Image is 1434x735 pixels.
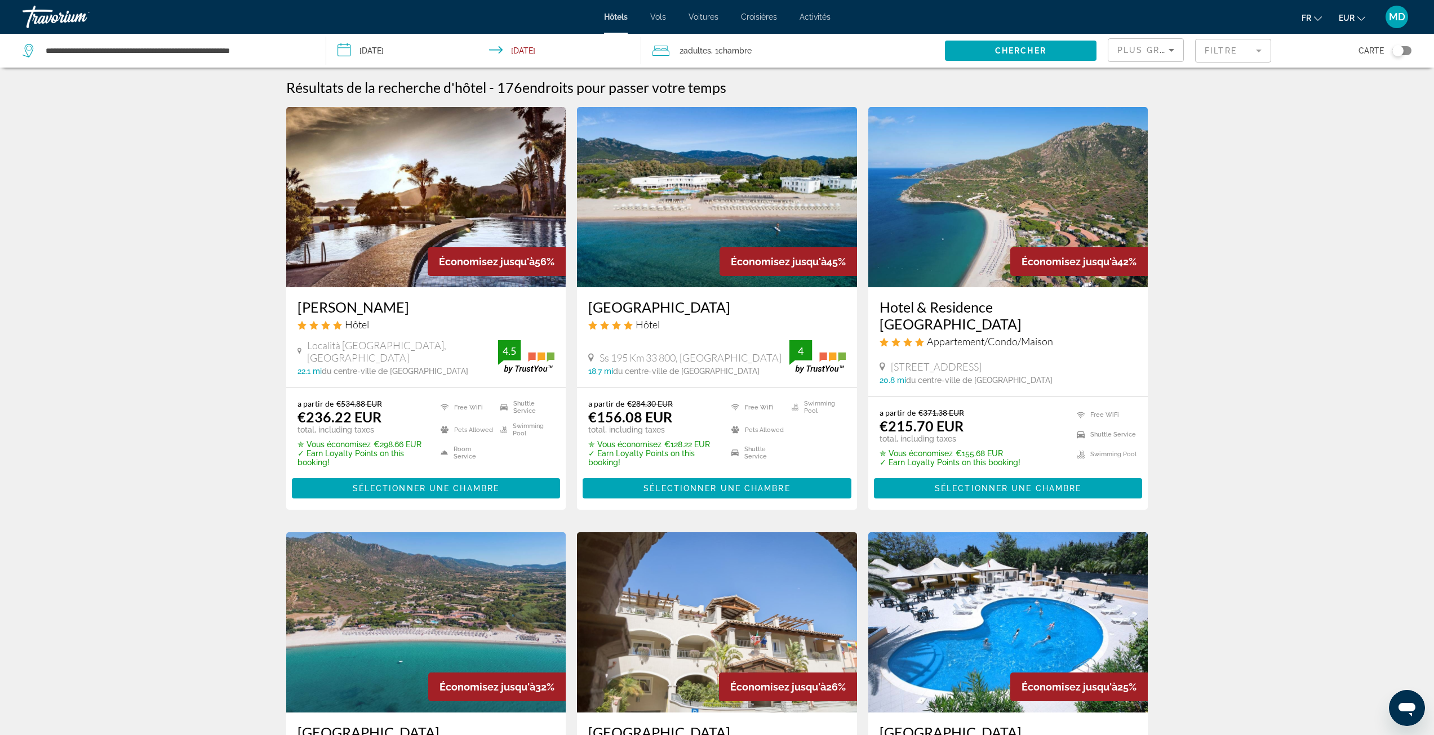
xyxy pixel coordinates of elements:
div: 4 star Apartment [880,335,1137,348]
span: , 1 [711,43,752,59]
a: Croisières [741,12,777,21]
a: Travorium [23,2,135,32]
li: Shuttle Service [726,444,785,461]
li: Pets Allowed [726,421,785,438]
span: Adultes [683,46,711,55]
button: Change language [1302,10,1322,26]
del: €371.38 EUR [918,408,964,417]
span: Hôtel [345,318,369,331]
span: a partir de [880,408,916,417]
span: Sélectionner une chambre [643,484,790,493]
li: Shuttle Service [495,399,554,416]
div: 42% [1010,247,1148,276]
img: Hotel image [868,532,1148,712]
div: 4 star Hotel [588,318,846,331]
a: [GEOGRAPHIC_DATA] [588,299,846,315]
span: a partir de [588,399,624,408]
iframe: Bouton de lancement de la fenêtre de messagerie [1389,690,1425,726]
div: 32% [428,672,566,701]
p: ✓ Earn Loyalty Points on this booking! [880,458,1020,467]
button: Sélectionner une chambre [583,478,851,498]
a: Voitures [689,12,718,21]
span: Sélectionner une chambre [353,484,499,493]
a: Sélectionner une chambre [874,480,1143,493]
span: MD [1389,11,1405,23]
a: Sélectionner une chambre [292,480,561,493]
span: Sélectionner une chambre [935,484,1081,493]
button: Check-in date: Oct 7, 2025 Check-out date: Oct 8, 2025 [326,34,641,68]
button: Sélectionner une chambre [292,478,561,498]
span: Économisez jusqu'à [730,681,826,693]
img: Hotel image [577,532,857,712]
li: Free WiFi [726,399,785,416]
li: Swimming Pool [786,399,846,416]
li: Free WiFi [1071,408,1136,422]
button: User Menu [1382,5,1411,29]
span: Plus grandes économies [1117,46,1252,55]
span: endroits pour passer votre temps [522,79,726,96]
p: ✓ Earn Loyalty Points on this booking! [298,449,427,467]
button: Travelers: 2 adults, 0 children [641,34,945,68]
li: Swimming Pool [495,421,554,438]
p: total, including taxes [298,425,427,434]
a: Hotel image [868,107,1148,287]
img: trustyou-badge.svg [789,340,846,373]
span: fr [1302,14,1311,23]
p: total, including taxes [588,425,717,434]
h3: [PERSON_NAME] [298,299,555,315]
span: Économisez jusqu'à [1022,681,1117,693]
img: Hotel image [286,107,566,287]
span: 2 [680,43,711,59]
div: 4 star Hotel [298,318,555,331]
img: Hotel image [577,107,857,287]
del: €534.88 EUR [336,399,382,408]
span: Carte [1358,43,1384,59]
a: Sélectionner une chambre [583,480,851,493]
span: Località [GEOGRAPHIC_DATA], [GEOGRAPHIC_DATA] [307,339,498,364]
span: Chercher [995,46,1046,55]
p: €128.22 EUR [588,440,717,449]
span: 22.1 mi [298,367,322,376]
span: ✮ Vous économisez [298,440,371,449]
ins: €215.70 EUR [880,417,964,434]
p: €298.66 EUR [298,440,427,449]
h1: Résultats de la recherche d'hôtel [286,79,486,96]
span: du centre-ville de [GEOGRAPHIC_DATA] [906,376,1053,385]
button: Sélectionner une chambre [874,478,1143,498]
li: Free WiFi [435,399,495,416]
span: Chambre [718,46,752,55]
span: [STREET_ADDRESS] [891,360,982,373]
div: 45% [720,247,857,276]
button: Filter [1195,38,1271,63]
span: Hôtel [636,318,660,331]
p: total, including taxes [880,434,1020,443]
span: Économisez jusqu'à [439,681,535,693]
span: Activités [800,12,831,21]
div: 4 [789,344,812,358]
ins: €156.08 EUR [588,408,672,425]
button: Change currency [1339,10,1365,26]
a: Hotel & Residence [GEOGRAPHIC_DATA] [880,299,1137,332]
span: du centre-ville de [GEOGRAPHIC_DATA] [322,367,468,376]
div: 25% [1010,672,1148,701]
mat-select: Sort by [1117,43,1174,57]
p: ✓ Earn Loyalty Points on this booking! [588,449,717,467]
del: €284.30 EUR [627,399,673,408]
img: Hotel image [286,532,566,712]
a: Hôtels [604,12,628,21]
span: - [489,79,494,96]
li: Swimming Pool [1071,447,1136,461]
span: Ss 195 Km 33 800, [GEOGRAPHIC_DATA] [600,351,782,364]
p: €155.68 EUR [880,449,1020,458]
div: 26% [719,672,857,701]
li: Shuttle Service [1071,427,1136,442]
span: 18.7 mi [588,367,613,376]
